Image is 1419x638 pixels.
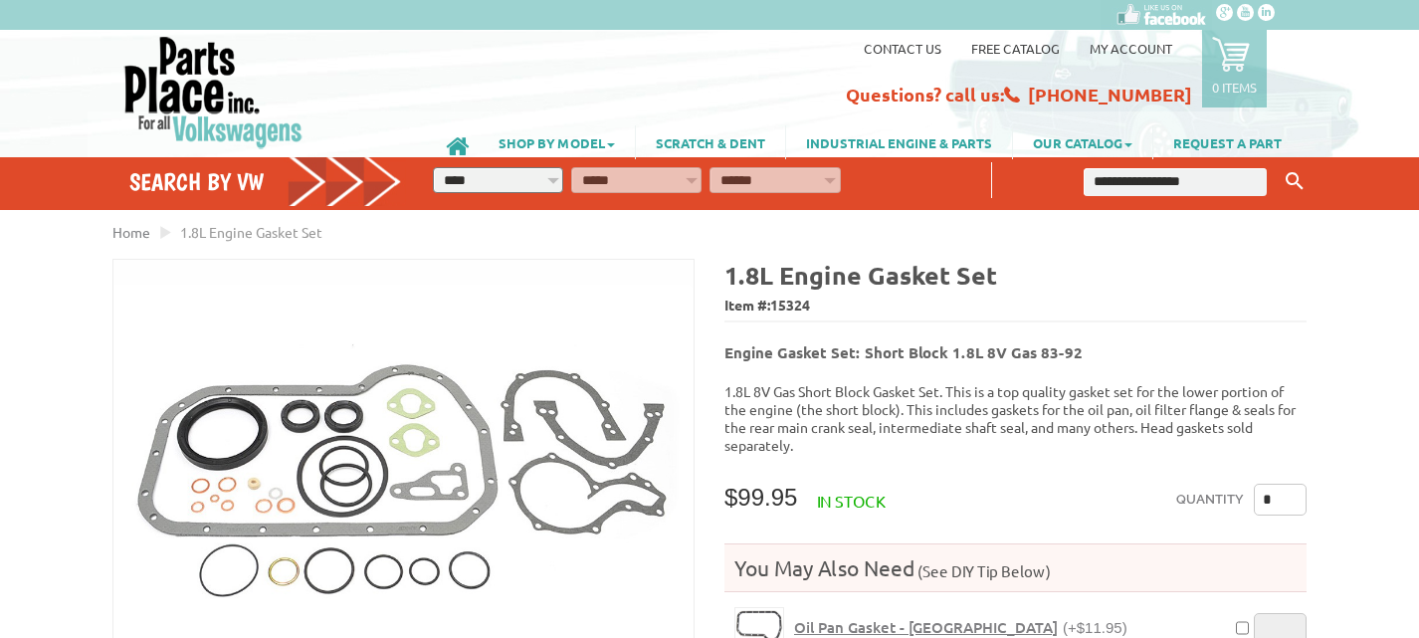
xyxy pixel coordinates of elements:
p: 0 items [1212,79,1257,96]
span: 15324 [770,296,810,314]
span: 1.8L Engine Gasket Set [180,223,322,241]
b: Engine Gasket Set: Short Block 1.8L 8V Gas 83-92 [724,342,1083,362]
a: SHOP BY MODEL [479,125,635,159]
span: (+$11.95) [1063,619,1127,636]
button: Keyword Search [1280,165,1310,198]
img: Parts Place Inc! [122,35,304,149]
a: Oil Pan Gasket - [GEOGRAPHIC_DATA](+$11.95) [794,618,1127,637]
a: OUR CATALOG [1013,125,1152,159]
span: Oil Pan Gasket - [GEOGRAPHIC_DATA] [794,617,1058,637]
a: Contact us [864,40,941,57]
span: $99.95 [724,484,797,511]
p: 1.8L 8V Gas Short Block Gasket Set. This is a top quality gasket set for the lower portion of the... [724,382,1307,454]
a: Free Catalog [971,40,1060,57]
span: (See DIY Tip Below) [914,561,1051,580]
h4: You May Also Need [724,554,1307,581]
span: In stock [817,491,886,511]
a: INDUSTRIAL ENGINE & PARTS [786,125,1012,159]
a: REQUEST A PART [1153,125,1302,159]
label: Quantity [1176,484,1244,516]
span: Item #: [724,292,1307,320]
a: Home [112,223,150,241]
h4: Search by VW [129,167,402,196]
a: SCRATCH & DENT [636,125,785,159]
b: 1.8L Engine Gasket Set [724,259,997,291]
a: My Account [1090,40,1172,57]
a: 0 items [1202,30,1267,107]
